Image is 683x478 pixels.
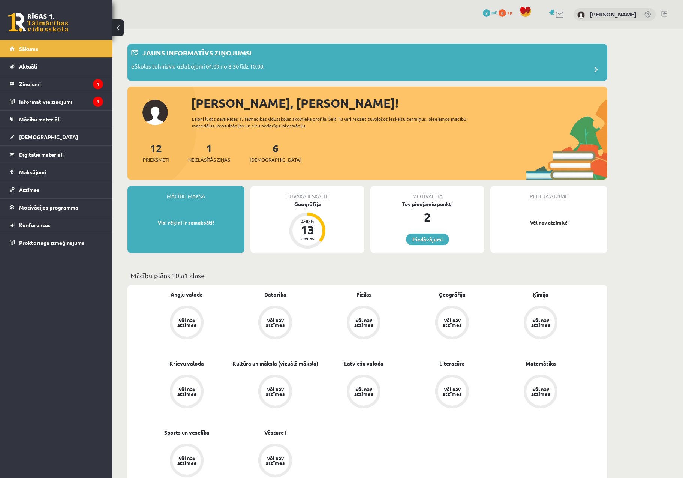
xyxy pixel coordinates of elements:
[526,360,556,367] a: Matemātika
[10,128,103,145] a: [DEMOGRAPHIC_DATA]
[265,318,286,327] div: Vēl nav atzīmes
[176,387,197,396] div: Vēl nav atzīmes
[8,13,68,32] a: Rīgas 1. Tālmācības vidusskola
[10,163,103,181] a: Maksājumi
[93,79,103,89] i: 1
[250,156,301,163] span: [DEMOGRAPHIC_DATA]
[250,200,364,208] div: Ģeogrāfija
[19,45,38,52] span: Sākums
[19,133,78,140] span: [DEMOGRAPHIC_DATA]
[169,360,204,367] a: Krievu valoda
[296,219,319,224] div: Atlicis
[131,219,241,226] p: Visi rēķini ir samaksāti!
[143,156,169,163] span: Priekšmeti
[19,75,103,93] legend: Ziņojumi
[19,186,39,193] span: Atzīmes
[483,9,490,17] span: 2
[19,239,84,246] span: Proktoringa izmēģinājums
[19,163,103,181] legend: Maksājumi
[499,9,506,17] span: 0
[10,216,103,234] a: Konferences
[19,93,103,110] legend: Informatīvie ziņojumi
[494,219,604,226] p: Vēl nav atzīmju!
[250,200,364,250] a: Ģeogrāfija Atlicis 13 dienas
[590,10,637,18] a: [PERSON_NAME]
[191,94,607,112] div: [PERSON_NAME], [PERSON_NAME]!
[264,291,286,298] a: Datorika
[231,375,319,410] a: Vēl nav atzīmes
[10,111,103,128] a: Mācību materiāli
[176,456,197,465] div: Vēl nav atzīmes
[530,318,551,327] div: Vēl nav atzīmes
[93,97,103,107] i: 1
[164,429,210,436] a: Sports un veselība
[344,360,383,367] a: Latviešu valoda
[143,141,169,163] a: 12Priekšmeti
[19,63,37,70] span: Aktuāli
[231,306,319,341] a: Vēl nav atzīmes
[353,318,374,327] div: Vēl nav atzīmes
[408,306,496,341] a: Vēl nav atzīmes
[142,48,252,58] p: Jauns informatīvs ziņojums!
[142,306,231,341] a: Vēl nav atzīmes
[496,375,585,410] a: Vēl nav atzīmes
[131,48,604,77] a: Jauns informatīvs ziņojums! eSkolas tehniskie uzlabojumi 04.09 no 8:30 līdz 10:00.
[490,186,607,200] div: Pēdējā atzīme
[142,375,231,410] a: Vēl nav atzīmes
[176,318,197,327] div: Vēl nav atzīmes
[370,208,484,226] div: 2
[483,9,497,15] a: 2 mP
[356,291,371,298] a: Fizika
[188,141,230,163] a: 1Neizlasītās ziņas
[10,199,103,216] a: Motivācijas programma
[188,156,230,163] span: Neizlasītās ziņas
[10,146,103,163] a: Digitālie materiāli
[192,115,480,129] div: Laipni lūgts savā Rīgas 1. Tālmācības vidusskolas skolnieka profilā. Šeit Tu vari redzēt tuvojošo...
[232,360,318,367] a: Kultūra un māksla (vizuālā māksla)
[19,151,64,158] span: Digitālie materiāli
[296,236,319,240] div: dienas
[507,9,512,15] span: xp
[130,270,604,280] p: Mācību plāns 10.a1 klase
[264,429,286,436] a: Vēsture I
[491,9,497,15] span: mP
[19,116,61,123] span: Mācību materiāli
[370,186,484,200] div: Motivācija
[265,456,286,465] div: Vēl nav atzīmes
[496,306,585,341] a: Vēl nav atzīmes
[319,306,408,341] a: Vēl nav atzīmes
[530,387,551,396] div: Vēl nav atzīmes
[442,318,463,327] div: Vēl nav atzīmes
[19,204,78,211] span: Motivācijas programma
[439,291,466,298] a: Ģeogrāfija
[499,9,516,15] a: 0 xp
[250,186,364,200] div: Tuvākā ieskaite
[408,375,496,410] a: Vēl nav atzīmes
[250,141,301,163] a: 6[DEMOGRAPHIC_DATA]
[319,375,408,410] a: Vēl nav atzīmes
[10,181,103,198] a: Atzīmes
[353,387,374,396] div: Vēl nav atzīmes
[19,222,51,228] span: Konferences
[296,224,319,236] div: 13
[442,387,463,396] div: Vēl nav atzīmes
[127,186,244,200] div: Mācību maksa
[533,291,548,298] a: Ķīmija
[10,75,103,93] a: Ziņojumi1
[10,234,103,251] a: Proktoringa izmēģinājums
[265,387,286,396] div: Vēl nav atzīmes
[10,40,103,57] a: Sākums
[577,11,585,19] img: Beatrise Alviķe
[10,93,103,110] a: Informatīvie ziņojumi1
[370,200,484,208] div: Tev pieejamie punkti
[131,62,265,73] p: eSkolas tehniskie uzlabojumi 04.09 no 8:30 līdz 10:00.
[10,58,103,75] a: Aktuāli
[171,291,203,298] a: Angļu valoda
[406,234,449,245] a: Piedāvājumi
[439,360,465,367] a: Literatūra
